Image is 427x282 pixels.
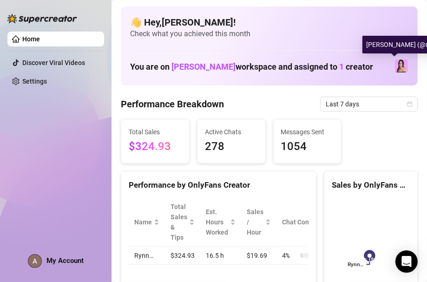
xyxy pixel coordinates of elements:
div: Open Intercom Messenger [395,250,418,273]
span: 4 % [282,250,297,261]
span: 1054 [281,138,334,156]
h4: Performance Breakdown [121,98,224,111]
span: Total Sales & Tips [171,202,187,243]
h1: You are on workspace and assigned to creator [130,62,373,72]
th: Sales / Hour [241,198,276,247]
td: $19.69 [241,247,276,265]
span: 278 [205,138,258,156]
th: Chat Conversion [276,198,355,247]
td: Rynn… [129,247,165,265]
span: Name [134,217,152,227]
span: Last 7 days [326,97,412,111]
span: calendar [407,101,413,107]
a: Home [22,35,40,43]
span: Sales / Hour [247,207,263,237]
span: Total Sales [129,127,182,137]
span: Active Chats [205,127,258,137]
span: 1 [339,62,344,72]
th: Name [129,198,165,247]
img: Rynn [395,59,408,72]
text: Rynn… [348,262,364,268]
span: Chat Conversion [282,217,342,227]
div: Performance by OnlyFans Creator [129,179,309,191]
h4: 👋 Hey, [PERSON_NAME] ! [130,16,408,29]
a: Settings [22,78,47,85]
div: Est. Hours Worked [206,207,228,237]
td: $324.93 [165,247,200,265]
img: ACg8ocKCpcGiJ7yVzdt2aG-9qaCmMM5Zb_w_D-wt5Sa_7i7sgsQHTQ=s96-c [28,255,41,268]
span: $324.93 [129,138,182,156]
img: logo-BBDzfeDw.svg [7,14,77,23]
span: [PERSON_NAME] [171,62,236,72]
th: Total Sales & Tips [165,198,200,247]
a: Discover Viral Videos [22,59,85,66]
td: 16.5 h [200,247,241,265]
div: Sales by OnlyFans Creator [332,179,410,191]
span: Messages Sent [281,127,334,137]
span: Check what you achieved this month [130,29,408,39]
span: My Account [46,256,84,265]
